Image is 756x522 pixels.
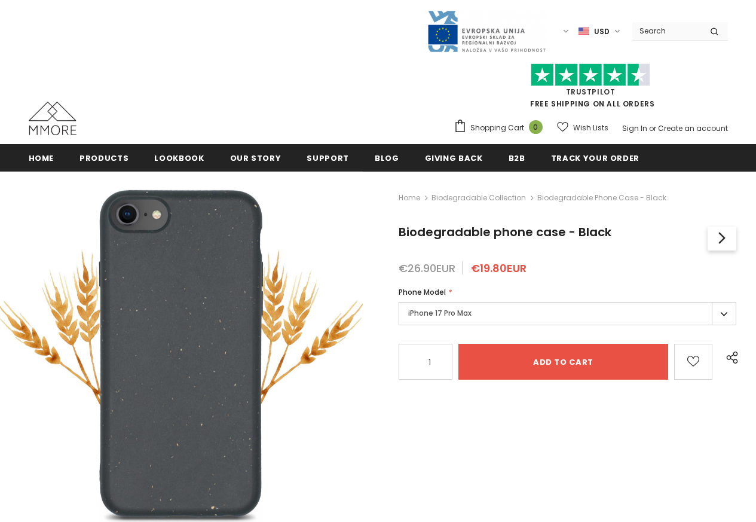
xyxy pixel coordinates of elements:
a: Our Story [230,144,281,171]
span: €26.90EUR [399,261,455,276]
a: Products [79,144,128,171]
span: or [649,123,656,133]
span: FREE SHIPPING ON ALL ORDERS [454,69,728,109]
a: Blog [375,144,399,171]
a: Giving back [425,144,483,171]
img: MMORE Cases [29,102,76,135]
span: Track your order [551,152,639,164]
span: Shopping Cart [470,122,524,134]
a: Trustpilot [566,87,616,97]
span: Our Story [230,152,281,164]
a: B2B [509,144,525,171]
input: Add to cart [458,344,668,380]
a: Home [399,191,420,205]
a: Create an account [658,123,728,133]
span: Products [79,152,128,164]
span: Giving back [425,152,483,164]
span: Home [29,152,54,164]
a: Wish Lists [557,117,608,138]
span: Phone Model [399,287,446,297]
a: Shopping Cart 0 [454,119,549,137]
a: Home [29,144,54,171]
img: Trust Pilot Stars [531,63,650,87]
span: Blog [375,152,399,164]
span: Lookbook [154,152,204,164]
a: Javni Razpis [427,26,546,36]
span: USD [594,26,610,38]
span: support [307,152,349,164]
span: Wish Lists [573,122,608,134]
input: Search Site [632,22,701,39]
a: support [307,144,349,171]
a: Biodegradable Collection [431,193,526,203]
span: B2B [509,152,525,164]
span: Biodegradable phone case - Black [537,191,666,205]
span: 0 [529,120,543,134]
a: Track your order [551,144,639,171]
span: €19.80EUR [471,261,527,276]
a: Lookbook [154,144,204,171]
img: Javni Razpis [427,10,546,53]
a: Sign In [622,123,647,133]
img: USD [579,26,589,36]
span: Biodegradable phone case - Black [399,224,611,240]
label: iPhone 17 Pro Max [399,302,736,325]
